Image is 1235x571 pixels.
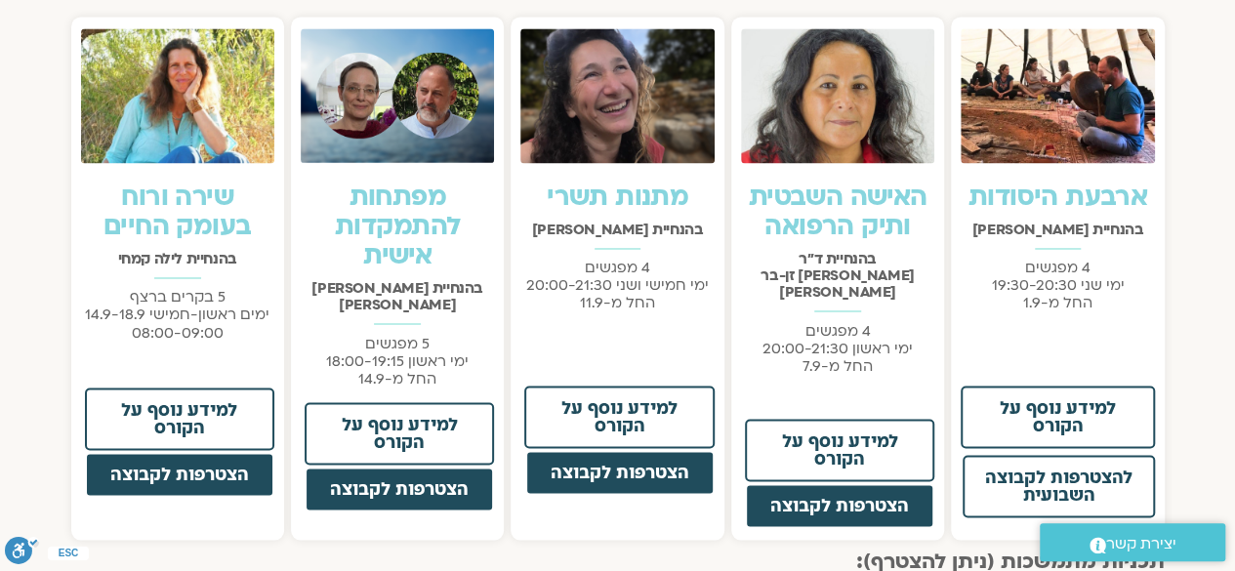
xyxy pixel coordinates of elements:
[551,464,689,481] span: הצטרפות לקבוצה
[1023,293,1092,312] span: החל מ-1.9
[976,469,1140,504] span: להצטרפות לקבוצה השבועית
[335,180,460,273] a: מפתחות להתמקדות אישית
[358,368,436,387] span: החל מ-14.9
[986,399,1129,434] span: למידע נוסף על הקורס
[770,432,909,468] span: למידע נוסף על הקורס
[961,222,1154,238] h2: בהנחיית [PERSON_NAME]
[85,387,274,450] a: למידע נוסף על הקורס
[305,467,494,511] a: הצטרפות לקבוצה
[770,497,909,514] span: הצטרפות לקבוצה
[741,321,934,374] p: 4 מפגשים ימי ראשון 20:00-21:30
[301,280,494,313] h2: בהנחיית [PERSON_NAME] [PERSON_NAME]
[305,402,494,465] a: למידע נוסף על הקורס
[110,401,249,436] span: למידע נוסף על הקורס
[741,251,934,301] h2: בהנחיית ד"ר [PERSON_NAME] זן-בר [PERSON_NAME]
[330,480,469,498] span: הצטרפות לקבוצה
[580,293,655,312] span: החל מ-11.9
[525,450,715,495] a: הצטרפות לקבוצה
[968,180,1147,215] a: ארבעת היסודות
[547,180,688,215] a: מתנות תשרי
[1106,531,1176,557] span: יצירת קשר
[803,355,873,375] span: החל מ-7.9
[81,288,274,341] p: 5 בקרים ברצף ימים ראשון-חמישי 14.9-18.9
[749,180,927,244] a: האישה השבטית ותיק הרפואה
[745,483,934,528] a: הצטרפות לקבוצה
[132,322,224,342] span: 08:00-09:00
[1040,523,1225,561] a: יצירת קשר
[85,452,274,497] a: הצטרפות לקבוצה
[963,455,1154,517] a: להצטרפות לקבוצה השבועית
[961,259,1154,311] p: 4 מפגשים ימי שני 19:30-20:30
[524,386,714,448] a: למידע נוסף על הקורס
[520,259,714,311] p: 4 מפגשים ימי חמישי ושני 20:00-21:30
[520,222,714,238] h2: בהנחיית [PERSON_NAME]
[745,419,934,481] a: למידע נוסף על הקורס
[330,416,469,451] span: למידע נוסף על הקורס
[81,251,274,267] h2: בהנחיית לילה קמחי
[961,386,1154,448] a: למידע נוסף על הקורס
[110,466,249,483] span: הצטרפות לקבוצה
[550,399,688,434] span: למידע נוסף על הקורס
[103,180,251,244] a: שירה ורוח בעומק החיים
[301,334,494,387] p: 5 מפגשים ימי ראשון 18:00-19:15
